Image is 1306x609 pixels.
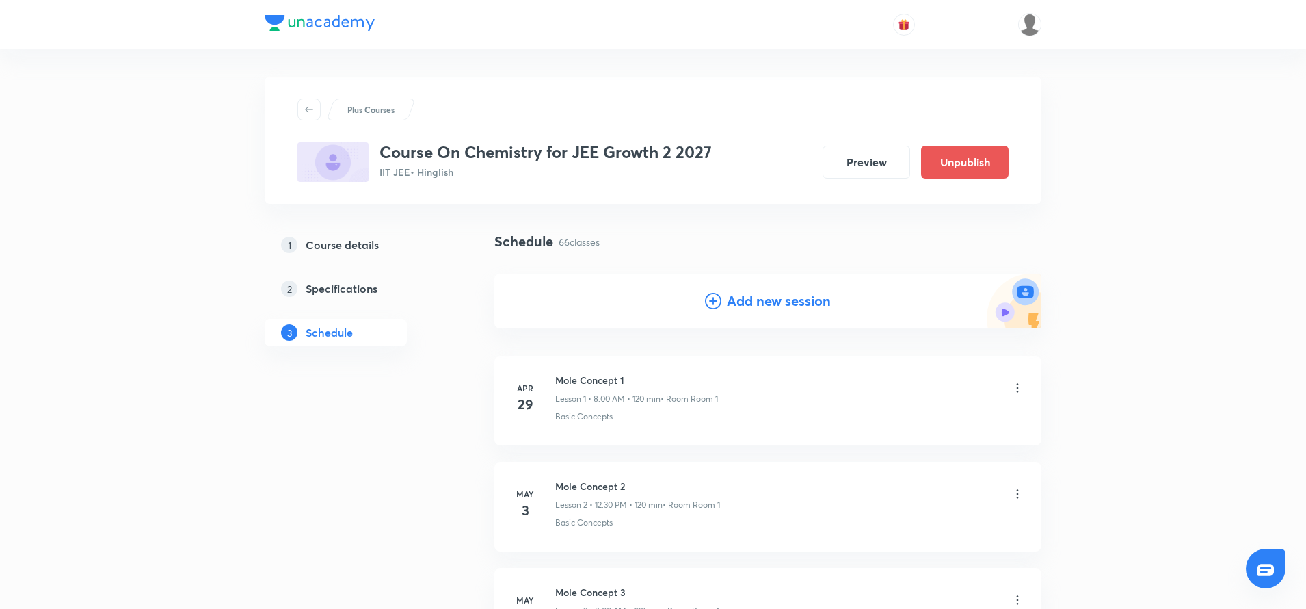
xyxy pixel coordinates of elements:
[511,488,539,500] h6: May
[727,291,831,311] h4: Add new session
[265,15,375,31] img: Company Logo
[511,594,539,606] h6: May
[555,585,719,599] h6: Mole Concept 3
[823,146,910,179] button: Preview
[511,394,539,415] h4: 29
[281,324,297,341] p: 3
[494,231,553,252] h4: Schedule
[898,18,910,31] img: avatar
[559,235,600,249] p: 66 classes
[306,324,353,341] h5: Schedule
[306,281,377,297] h5: Specifications
[893,14,915,36] button: avatar
[281,281,297,297] p: 2
[555,517,613,529] p: Basic Concepts
[281,237,297,253] p: 1
[379,165,712,179] p: IIT JEE • Hinglish
[555,499,663,511] p: Lesson 2 • 12:30 PM • 120 min
[555,479,720,493] h6: Mole Concept 2
[921,146,1009,179] button: Unpublish
[1018,13,1041,36] img: Huzaiff
[511,500,539,521] h4: 3
[306,237,379,253] h5: Course details
[555,393,661,405] p: Lesson 1 • 8:00 AM • 120 min
[347,103,395,116] p: Plus Courses
[555,373,718,387] h6: Mole Concept 1
[555,411,613,423] p: Basic Concepts
[987,274,1041,328] img: Add
[661,393,718,405] p: • Room Room 1
[265,15,375,35] a: Company Logo
[265,275,451,302] a: 2Specifications
[265,231,451,259] a: 1Course details
[379,142,712,162] h3: Course On Chemistry for JEE Growth 2 2027
[297,142,369,182] img: 366E36A8-5F21-4E4E-B8BE-6EBFC97230C1_plus.png
[511,382,539,394] h6: Apr
[663,499,720,511] p: • Room Room 1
